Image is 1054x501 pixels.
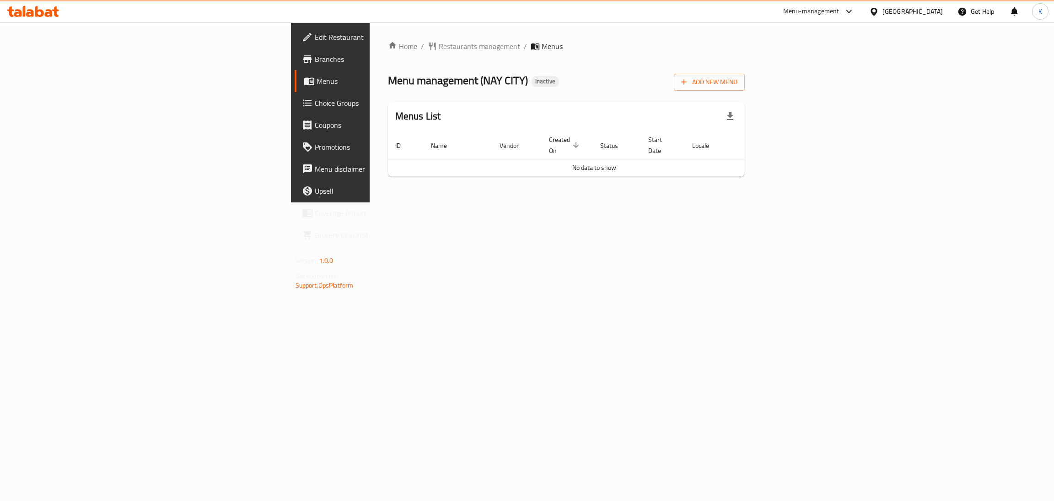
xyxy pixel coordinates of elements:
span: Add New Menu [681,76,737,88]
span: Menu management ( NAY CITY ) [388,70,528,91]
span: Coupons [315,120,460,131]
span: Version: [296,255,318,267]
div: Inactive [532,76,559,87]
table: enhanced table [388,131,801,177]
button: Add New Menu [674,74,745,91]
div: Export file [719,105,741,127]
li: / [524,41,527,52]
span: Locale [692,140,721,151]
span: Vendor [500,140,531,151]
span: Branches [315,54,460,65]
a: Coverage Report [295,202,467,224]
span: Menus [317,76,460,87]
span: Restaurants management [439,41,520,52]
span: Menus [542,41,563,52]
span: Start Date [648,134,674,156]
span: Grocery Checklist [315,229,460,240]
span: Promotions [315,142,460,152]
span: Menu disclaimer [315,163,460,174]
a: Support.OpsPlatform [296,279,354,291]
span: Edit Restaurant [315,32,460,43]
div: Menu-management [783,6,839,17]
span: Created On [549,134,582,156]
a: Upsell [295,180,467,202]
a: Grocery Checklist [295,224,467,246]
h2: Menus List [395,109,441,123]
span: No data to show [572,162,616,174]
a: Menus [295,70,467,92]
a: Promotions [295,136,467,158]
a: Coupons [295,114,467,136]
span: 1.0.0 [319,255,333,267]
span: Upsell [315,185,460,196]
span: K [1038,6,1042,16]
span: Get support on: [296,270,338,282]
span: Status [600,140,630,151]
span: Name [431,140,459,151]
span: ID [395,140,413,151]
a: Choice Groups [295,92,467,114]
a: Branches [295,48,467,70]
span: Choice Groups [315,98,460,109]
a: Menu disclaimer [295,158,467,180]
div: [GEOGRAPHIC_DATA] [882,6,943,16]
span: Coverage Report [315,207,460,218]
a: Edit Restaurant [295,26,467,48]
span: Inactive [532,77,559,85]
nav: breadcrumb [388,41,745,52]
th: Actions [732,131,801,159]
a: Restaurants management [428,41,520,52]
